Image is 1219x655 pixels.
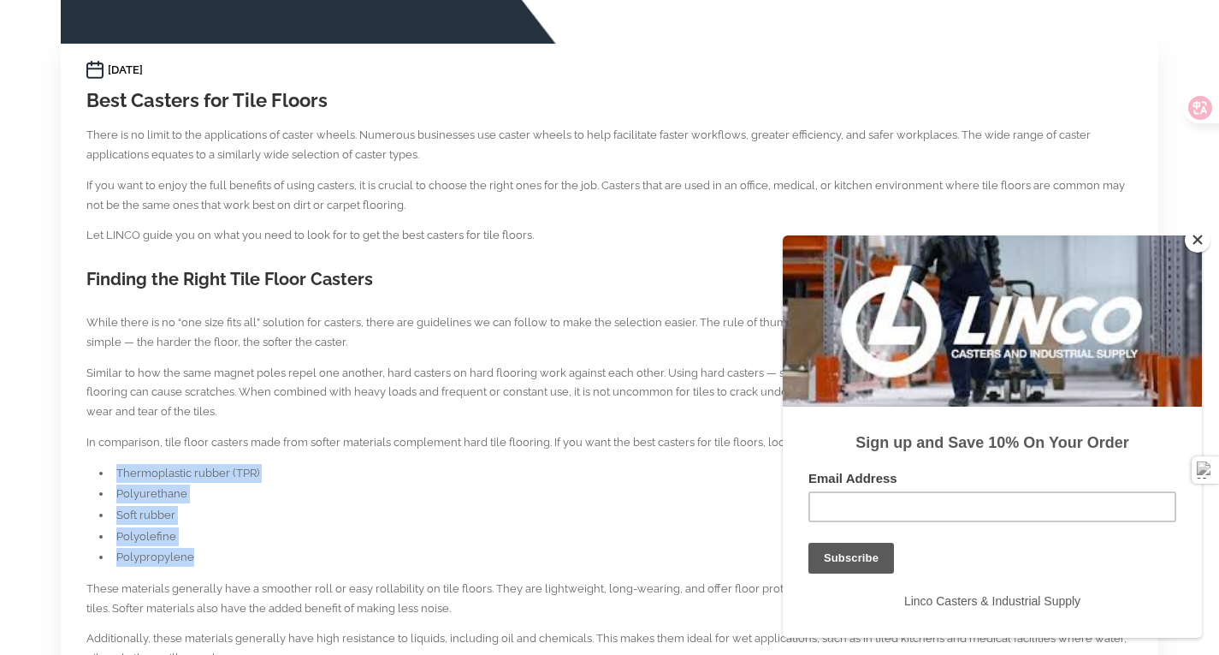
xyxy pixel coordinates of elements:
h2: Finding the Right Tile Floor Casters [86,267,1133,292]
p: Similar to how the same magnet poles repel one another, hard casters on hard flooring work agains... [86,364,1133,422]
button: Subscribe [19,26,104,57]
li: Soft rubber [112,506,1133,525]
li: Thermoplastic rubber (TPR) [112,464,1133,483]
input: Subscribe [26,307,111,338]
p: In comparison, tile floor casters made from softer materials complement hard tile flooring. If yo... [86,433,1133,453]
li: Polypropylene [112,548,1133,567]
li: Polyolefine [112,527,1133,546]
p: These materials generally have a smoother roll or easy rollability on tile floors. They are light... [86,580,1133,619]
h1: Best Casters for Tile Floors [86,87,1133,115]
p: If you want to enjoy the full benefits of using casters, it is crucial to choose the right ones f... [86,176,1133,216]
li: Polyurethane [112,485,1133,503]
time: [DATE] [108,61,143,80]
strong: Sign up and Save 10% On Your Order [73,199,346,216]
button: Close [1185,227,1210,253]
p: Let LINCO guide you on what you need to look for to get the best casters for tile floors. [86,226,1133,246]
span: Linco Casters & Industrial Supply [121,359,298,372]
p: While there is no “one size fits all” solution for casters, there are guidelines we can follow to... [86,313,1133,353]
p: There is no limit to the applications of caster wheels. Numerous businesses use caster wheels to ... [86,126,1133,165]
label: Email Address [26,235,394,256]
